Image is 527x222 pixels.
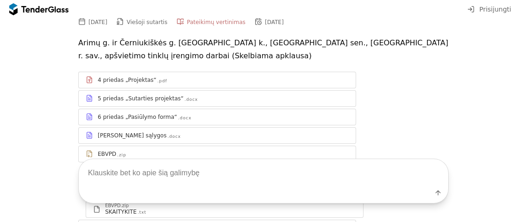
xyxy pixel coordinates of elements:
[157,79,167,83] font: .pdf
[78,127,356,144] a: [PERSON_NAME] sąlygos.docx
[78,72,356,88] a: 4 priedas „Projektas“.pdf
[178,116,192,120] font: .docx
[479,6,511,13] font: Prisijungti
[127,19,168,25] font: Viešoji sutartis
[185,97,198,102] font: .docx
[98,76,157,84] div: 4 priedas „Projektas“
[168,134,181,139] font: .docx
[78,38,451,60] font: Arimų g. ir Černiukiškės g. [GEOGRAPHIC_DATA] k., [GEOGRAPHIC_DATA] sen., [GEOGRAPHIC_DATA] r. sa...
[187,19,245,25] font: Pateikimų vertinimas
[88,19,107,25] font: [DATE]
[98,95,184,102] div: 5 priedas „Sutarties projektas“
[464,4,514,15] button: Prisijungti
[265,19,284,25] font: [DATE]
[78,90,356,107] a: 5 priedas „Sutarties projektas“.docx
[78,109,356,125] a: 6 priedas „Pasiūlymo forma“.docx
[98,113,177,121] div: 6 priedas „Pasiūlymo forma“
[98,132,167,139] div: [PERSON_NAME] sąlygos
